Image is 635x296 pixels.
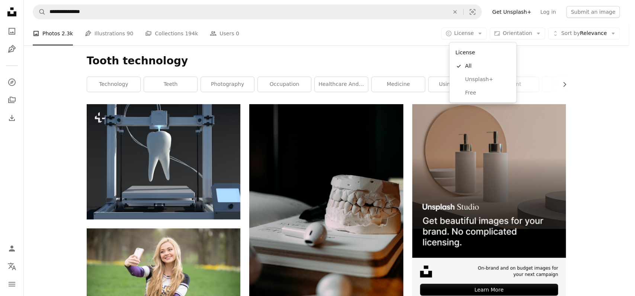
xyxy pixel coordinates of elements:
span: License [454,30,474,36]
button: License [441,28,487,39]
span: Unsplash+ [465,76,510,83]
span: Free [465,89,510,97]
span: All [465,62,510,70]
button: Orientation [490,28,545,39]
div: License [452,45,513,59]
div: License [449,42,516,103]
